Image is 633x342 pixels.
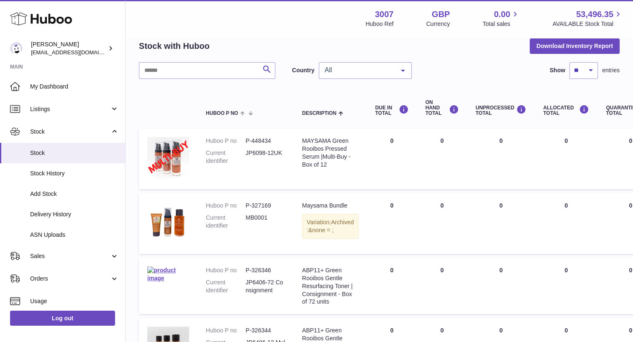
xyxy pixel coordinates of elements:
[246,202,285,210] dd: P-327169
[576,9,613,20] span: 53,496.35
[307,219,354,233] span: Archived :&none = ;
[246,137,285,145] dd: P-448434
[31,41,106,56] div: [PERSON_NAME]
[206,327,246,334] dt: Huboo P no
[482,9,520,28] a: 0.00 Total sales
[206,266,246,274] dt: Huboo P no
[30,128,110,136] span: Stock
[476,105,527,116] div: UNPROCESSED Total
[417,129,467,189] td: 0
[535,129,597,189] td: 0
[31,49,123,56] span: [EMAIL_ADDRESS][DOMAIN_NAME]
[302,111,336,116] span: Description
[302,137,359,169] div: MAYSAMA Green Rooibos Pressed Serum |Multi-Buy - Box of 12
[30,252,110,260] span: Sales
[366,20,394,28] div: Huboo Ref
[417,193,467,254] td: 0
[206,149,246,165] dt: Current identifier
[426,20,450,28] div: Currency
[206,202,246,210] dt: Huboo P no
[467,129,535,189] td: 0
[147,202,189,243] img: product image
[246,279,285,294] dd: JP6406-72 Consignment
[323,66,395,74] span: All
[30,231,119,239] span: ASN Uploads
[30,275,110,283] span: Orders
[550,66,565,74] label: Show
[432,9,450,20] strong: GBP
[367,129,417,189] td: 0
[535,258,597,314] td: 0
[629,267,632,274] span: 0
[302,214,359,239] div: Variation:
[30,83,119,91] span: My Dashboard
[139,41,210,52] h2: Stock with Huboo
[543,105,589,116] div: ALLOCATED Total
[367,193,417,254] td: 0
[375,105,409,116] div: DUE IN TOTAL
[629,137,632,144] span: 0
[30,190,119,198] span: Add Stock
[246,214,285,230] dd: MB0001
[246,266,285,274] dd: P-326346
[367,258,417,314] td: 0
[425,100,459,117] div: ON HAND Total
[206,279,246,294] dt: Current identifier
[494,9,510,20] span: 0.00
[30,210,119,218] span: Delivery History
[467,193,535,254] td: 0
[629,327,632,334] span: 0
[206,111,238,116] span: Huboo P no
[30,105,110,113] span: Listings
[602,66,620,74] span: entries
[246,149,285,165] dd: JP6098-12UK
[147,137,189,179] img: product image
[246,327,285,334] dd: P-326344
[629,202,632,209] span: 0
[535,193,597,254] td: 0
[552,9,623,28] a: 53,496.35 AVAILABLE Stock Total
[206,137,246,145] dt: Huboo P no
[30,297,119,305] span: Usage
[552,20,623,28] span: AVAILABLE Stock Total
[467,258,535,314] td: 0
[30,149,119,157] span: Stock
[530,38,620,53] button: Download Inventory Report
[10,311,115,326] a: Log out
[482,20,520,28] span: Total sales
[10,42,23,55] img: bevmay@maysama.com
[292,66,315,74] label: Country
[30,170,119,177] span: Stock History
[375,9,394,20] strong: 3007
[302,266,359,306] div: ABP11+ Green Rooibos Gentle Resurfacing Toner | Consignment - Box of 72 units
[206,214,246,230] dt: Current identifier
[147,266,189,282] img: product image
[302,202,359,210] div: Maysama Bundle
[417,258,467,314] td: 0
